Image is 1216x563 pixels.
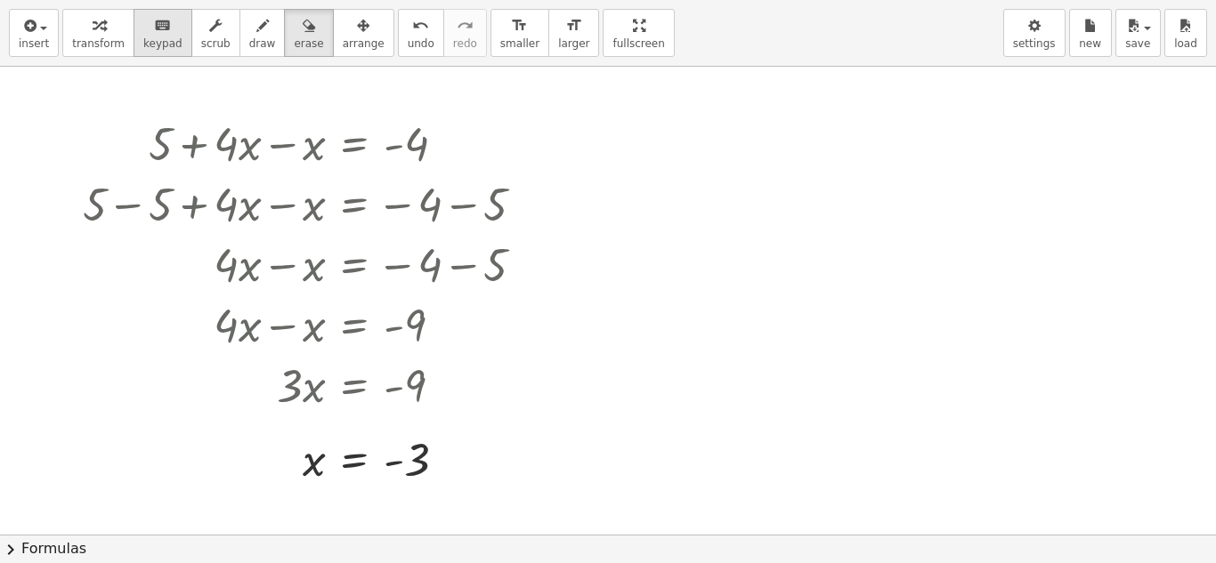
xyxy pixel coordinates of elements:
span: settings [1013,37,1056,50]
button: new [1069,9,1112,57]
span: fullscreen [612,37,664,50]
button: format_sizelarger [548,9,599,57]
button: erase [284,9,333,57]
span: undo [408,37,434,50]
span: smaller [500,37,539,50]
button: arrange [333,9,394,57]
span: redo [453,37,477,50]
button: transform [62,9,134,57]
span: new [1079,37,1101,50]
button: settings [1003,9,1066,57]
span: save [1125,37,1150,50]
i: redo [457,15,474,36]
span: transform [72,37,125,50]
i: format_size [565,15,582,36]
button: scrub [191,9,240,57]
span: larger [558,37,589,50]
span: draw [249,37,276,50]
button: format_sizesmaller [490,9,549,57]
i: keyboard [154,15,171,36]
button: load [1164,9,1207,57]
button: draw [239,9,286,57]
span: load [1174,37,1197,50]
span: scrub [201,37,231,50]
button: redoredo [443,9,487,57]
span: insert [19,37,49,50]
i: undo [412,15,429,36]
button: keyboardkeypad [134,9,192,57]
i: format_size [511,15,528,36]
button: undoundo [398,9,444,57]
button: fullscreen [603,9,674,57]
button: insert [9,9,59,57]
span: arrange [343,37,385,50]
span: erase [294,37,323,50]
span: keypad [143,37,182,50]
button: save [1115,9,1161,57]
